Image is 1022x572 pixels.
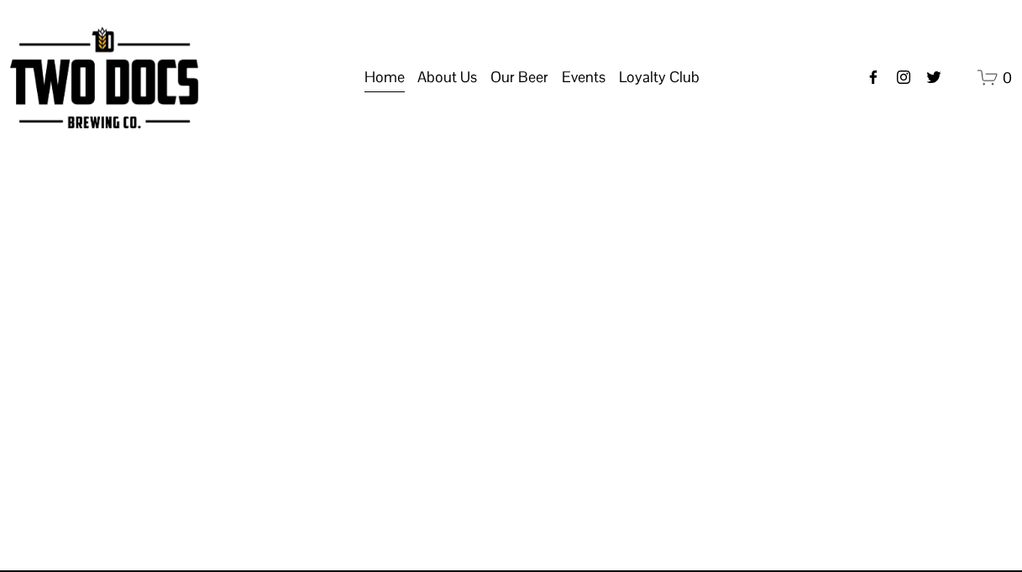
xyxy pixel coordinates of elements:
a: folder dropdown [490,62,548,94]
span: Our Beer [490,63,548,91]
a: Home [364,62,405,94]
a: twitter-unauth [925,69,942,86]
span: Events [562,63,605,91]
img: Two Docs Brewing Co. [10,27,198,128]
a: instagram-unauth [895,69,912,86]
a: folder dropdown [619,62,700,94]
a: folder dropdown [417,62,477,94]
h1: Beer is Art. [10,328,1012,413]
a: 0 items in cart [977,67,1012,88]
span: Loyalty Club [619,63,700,91]
span: 0 [1003,68,1012,87]
a: folder dropdown [562,62,605,94]
span: About Us [417,63,477,91]
a: Facebook [865,69,882,86]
